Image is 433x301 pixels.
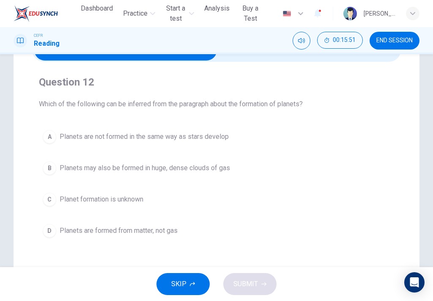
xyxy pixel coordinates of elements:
[343,7,357,20] img: Profile picture
[201,1,233,16] button: Analysis
[77,1,116,26] a: Dashboard
[60,226,178,236] span: Planets are formed from matter, not gas
[43,130,56,144] div: A
[39,157,394,179] button: BPlanets may also be formed in huge, dense clouds of gas
[282,11,292,17] img: en
[34,39,60,49] h1: Reading
[39,220,394,241] button: DPlanets are formed from matter, not gas
[43,224,56,237] div: D
[39,99,394,109] span: Which of the following can be inferred from the paragraph about the formation of planets?
[39,189,394,210] button: CPlanet formation is unknown
[14,5,77,22] a: ELTC logo
[204,3,230,14] span: Analysis
[123,8,148,19] span: Practice
[293,32,310,50] div: Mute
[376,37,413,44] span: END SESSION
[77,1,116,16] button: Dashboard
[317,32,363,49] button: 00:15:51
[165,3,186,24] span: Start a test
[201,1,233,26] a: Analysis
[60,132,229,142] span: Planets are not formed in the same way as stars develop
[34,33,43,39] span: CEFR
[333,37,356,44] span: 00:15:51
[39,126,394,147] button: APlanets are not formed in the same way as stars develop
[162,1,197,26] button: Start a test
[240,3,261,24] span: Buy a Test
[404,272,425,293] div: Open Intercom Messenger
[60,194,143,204] span: Planet formation is unknown
[317,32,363,50] div: Hide
[43,161,56,175] div: B
[156,273,210,295] button: SKIP
[236,1,265,26] button: Buy a Test
[81,3,113,14] span: Dashboard
[171,278,186,290] span: SKIP
[370,32,419,50] button: END SESSION
[14,5,58,22] img: ELTC logo
[60,163,230,173] span: Planets may also be formed in huge, dense clouds of gas
[39,75,394,89] h4: Question 12
[120,6,159,21] button: Practice
[43,193,56,206] div: C
[364,8,396,19] div: [PERSON_NAME]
